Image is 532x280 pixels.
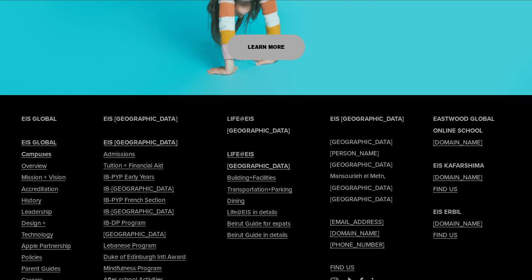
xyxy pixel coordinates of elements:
[21,114,57,123] strong: EIS GLOBAL
[433,207,461,216] strong: EIS ERBIL
[330,114,404,123] strong: EIS [GEOGRAPHIC_DATA]
[103,183,174,194] a: IB-[GEOGRAPHIC_DATA]
[330,113,408,273] p: [GEOGRAPHIC_DATA] [PERSON_NAME][GEOGRAPHIC_DATA] Mansourieh el Metn, [GEOGRAPHIC_DATA] [GEOGRAPHI...
[330,239,384,250] a: [PHONE_NUMBER]
[103,251,185,262] a: Duke of Edinburgh Intl Award
[21,171,66,183] a: Mission + Vision
[433,171,482,183] a: [DOMAIN_NAME]
[103,138,177,147] strong: EIS [GEOGRAPHIC_DATA]
[21,136,57,148] a: EIS GLOBAL
[227,149,290,171] strong: LIFE@EIS [GEOGRAPHIC_DATA]
[103,228,166,240] a: [GEOGRAPHIC_DATA]
[21,240,71,251] a: Apple Partnership
[21,183,58,195] a: Accreditation
[227,195,245,206] a: Dining
[433,114,495,135] strong: EASTWOOD GLOBAL ONLINE SCHOOL
[103,148,135,160] a: Admissions
[103,205,174,217] a: IB-[GEOGRAPHIC_DATA]
[330,261,355,273] a: FIND US
[433,229,458,240] a: FIND US
[227,229,288,240] a: Beirut Guide in details
[433,161,484,170] strong: EIS KAFARSHIMA
[103,217,146,228] a: IB-DP Program
[103,160,163,171] a: Tuition + Financial Aid
[21,138,57,147] strong: EIS GLOBAL
[103,114,177,123] strong: EIS [GEOGRAPHIC_DATA]
[227,35,305,60] a: Learn More
[21,149,51,159] strong: Campuses
[21,160,47,171] a: Overview
[330,216,408,239] a: [EMAIL_ADDRESS][DOMAIN_NAME]
[21,263,61,274] a: Parent Guides
[227,172,276,183] a: Building+Facilities
[21,148,51,160] a: Campuses
[21,217,79,240] a: Design + Technology
[227,206,277,218] a: Life@EIS in details
[227,114,290,135] strong: LIFE@EIS [GEOGRAPHIC_DATA]
[21,251,42,263] a: Policies
[103,136,177,148] a: EIS [GEOGRAPHIC_DATA]
[103,240,156,251] a: Lebanese Program
[227,148,305,172] a: LIFE@EIS [GEOGRAPHIC_DATA]
[103,171,154,182] a: IB-PYP Early Years
[103,194,165,205] a: IB-PYP French Section
[227,184,292,195] a: Transportation+Parking
[433,183,458,195] a: FIND US
[21,206,52,217] a: Leadership
[21,195,41,206] a: History
[103,262,161,274] a: Mindfulness Program
[433,218,482,229] a: [DOMAIN_NAME]
[227,218,291,229] a: Beirut Guide for expats
[433,136,482,148] a: [DOMAIN_NAME]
